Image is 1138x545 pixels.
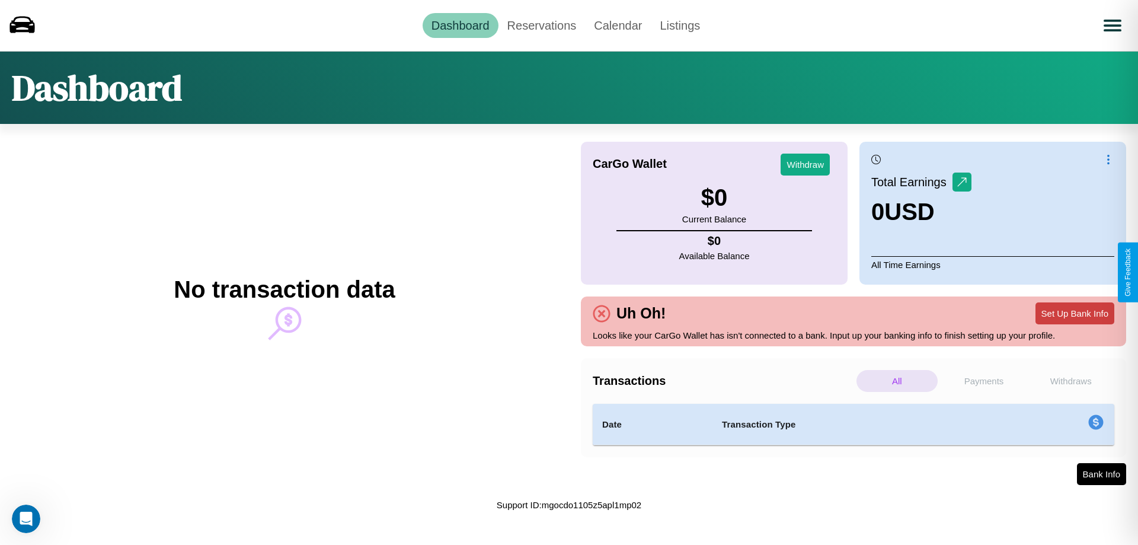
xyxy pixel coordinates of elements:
[871,199,971,225] h3: 0 USD
[593,327,1114,343] p: Looks like your CarGo Wallet has isn't connected to a bank. Input up your banking info to finish ...
[593,374,853,388] h4: Transactions
[682,184,746,211] h3: $ 0
[871,256,1114,273] p: All Time Earnings
[174,276,395,303] h2: No transaction data
[12,505,40,533] iframe: Intercom live chat
[497,497,641,513] p: Support ID: mgocdo1105z5apl1mp02
[498,13,586,38] a: Reservations
[679,234,750,248] h4: $ 0
[651,13,709,38] a: Listings
[585,13,651,38] a: Calendar
[856,370,938,392] p: All
[781,154,830,176] button: Withdraw
[1096,9,1129,42] button: Open menu
[12,63,182,112] h1: Dashboard
[1035,302,1114,324] button: Set Up Bank Info
[610,305,672,322] h4: Uh Oh!
[682,211,746,227] p: Current Balance
[593,404,1114,445] table: simple table
[593,157,667,171] h4: CarGo Wallet
[1124,248,1132,297] div: Give Feedback
[679,248,750,264] p: Available Balance
[871,171,952,193] p: Total Earnings
[602,417,703,432] h4: Date
[423,13,498,38] a: Dashboard
[944,370,1025,392] p: Payments
[1030,370,1111,392] p: Withdraws
[722,417,991,432] h4: Transaction Type
[1077,463,1126,485] button: Bank Info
